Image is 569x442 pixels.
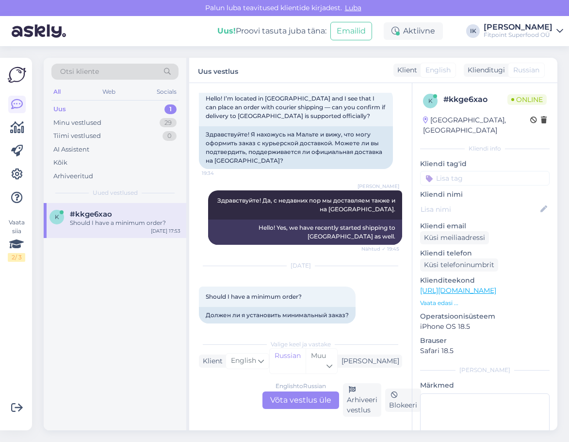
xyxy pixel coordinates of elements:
[8,218,25,262] div: Vaata siia
[53,118,101,128] div: Minu vestlused
[420,258,498,272] div: Küsi telefoninumbrit
[421,204,538,215] input: Lisa nimi
[361,245,399,253] span: Nähtud ✓ 19:45
[155,85,179,98] div: Socials
[217,25,326,37] div: Proovi tasuta juba täna:
[51,85,63,98] div: All
[384,22,443,40] div: Aktiivne
[420,275,550,286] p: Klienditeekond
[484,23,563,39] a: [PERSON_NAME]Fitpoint Superfood OÜ
[199,307,356,323] div: Должен ли я установить минимальный заказ?
[164,104,177,114] div: 1
[420,189,550,200] p: Kliendi nimi
[343,383,381,417] div: Arhiveeri vestlus
[8,66,26,84] img: Askly Logo
[199,340,402,349] div: Valige keel ja vastake
[420,311,550,322] p: Operatsioonisüsteem
[8,253,25,262] div: 2 / 3
[420,221,550,231] p: Kliendi email
[443,94,507,105] div: # kkge6xao
[208,220,402,245] div: Hello! Yes, we have recently started shipping to [GEOGRAPHIC_DATA] as well.
[420,144,550,153] div: Kliendi info
[507,94,547,105] span: Online
[338,356,399,366] div: [PERSON_NAME]
[420,231,489,244] div: Küsi meiliaadressi
[206,293,302,300] span: Should I have a minimum order?
[53,145,89,154] div: AI Assistent
[484,23,553,31] div: [PERSON_NAME]
[199,356,223,366] div: Klient
[420,336,550,346] p: Brauser
[513,65,539,75] span: Russian
[484,31,553,39] div: Fitpoint Superfood OÜ
[217,197,397,213] span: Здравствуйте! Да, с недавних пор мы доставляем также и на [GEOGRAPHIC_DATA].
[420,248,550,258] p: Kliendi telefon
[358,183,399,190] span: [PERSON_NAME]
[100,85,117,98] div: Web
[393,65,417,75] div: Klient
[464,65,505,75] div: Klienditugi
[425,65,451,75] span: English
[202,324,238,331] span: 17:53
[423,115,530,136] div: [GEOGRAPHIC_DATA], [GEOGRAPHIC_DATA]
[199,126,393,169] div: Здравствуйте! Я нахожусь на Мальте и вижу, что могу оформить заказ с курьерской доставкой. Можете...
[53,104,66,114] div: Uus
[53,158,67,168] div: Kõik
[70,219,180,227] div: Should I have a minimum order?
[311,351,326,360] span: Muu
[276,382,326,391] div: English to Russian
[199,261,402,270] div: [DATE]
[262,391,339,409] div: Võta vestlus üle
[420,171,550,186] input: Lisa tag
[342,3,364,12] span: Luba
[420,286,496,295] a: [URL][DOMAIN_NAME]
[466,24,480,38] div: IK
[420,322,550,332] p: iPhone OS 18.5
[231,356,256,366] span: English
[53,131,101,141] div: Tiimi vestlused
[385,389,421,412] div: Blokeeri
[420,159,550,169] p: Kliendi tag'id
[93,188,138,197] span: Uued vestlused
[420,380,550,391] p: Märkmed
[330,22,372,40] button: Emailid
[420,346,550,356] p: Safari 18.5
[420,366,550,374] div: [PERSON_NAME]
[420,299,550,307] p: Vaata edasi ...
[53,171,93,181] div: Arhiveeritud
[55,213,59,221] span: k
[270,349,306,374] div: Russian
[160,118,177,128] div: 29
[163,131,177,141] div: 0
[151,227,180,235] div: [DATE] 17:53
[206,95,387,119] span: Hello! I’m located in [GEOGRAPHIC_DATA] and I see that I can place an order with courier shipping...
[198,64,238,77] label: Uus vestlus
[70,210,112,219] span: #kkge6xao
[428,97,433,104] span: k
[202,170,238,177] span: 19:34
[217,26,236,35] b: Uus!
[60,67,99,77] span: Otsi kliente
